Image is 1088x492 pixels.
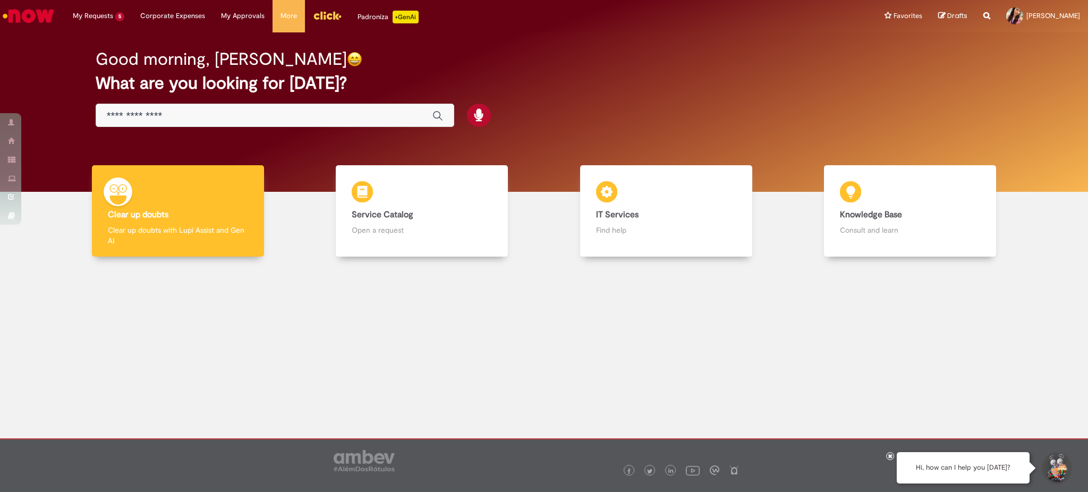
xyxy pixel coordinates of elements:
[647,469,652,474] img: logo_footer_twitter.png
[897,452,1030,483] div: Hi, how can I help you [DATE]?
[596,209,639,220] b: IT Services
[352,209,413,220] b: Service Catalog
[729,465,739,475] img: logo_footer_naosei.png
[393,11,419,23] p: +GenAi
[300,165,545,257] a: Service Catalog Open a request
[1026,11,1080,20] span: [PERSON_NAME]
[221,11,265,21] span: My Approvals
[788,165,1033,257] a: Knowledge Base Consult and learn
[56,165,300,257] a: Clear up doubts Clear up doubts with Lupi Assist and Gen AI
[668,468,674,474] img: logo_footer_linkedin.png
[1040,452,1072,484] button: Start Support Conversation
[96,74,993,92] h2: What are you looking for [DATE]?
[840,209,902,220] b: Knowledge Base
[334,450,395,471] img: logo_footer_ambev_rotulo_gray.png
[96,50,347,69] h2: Good morning, [PERSON_NAME]
[947,11,967,21] span: Drafts
[140,11,205,21] span: Corporate Expenses
[938,11,967,21] a: Drafts
[313,7,342,23] img: click_logo_yellow_360x200.png
[686,463,700,477] img: logo_footer_youtube.png
[1,5,56,27] img: ServiceNow
[358,11,419,23] div: Padroniza
[352,225,492,235] p: Open a request
[108,209,168,220] b: Clear up doubts
[840,225,980,235] p: Consult and learn
[347,52,362,67] img: happy-face.png
[596,225,736,235] p: Find help
[108,225,248,246] p: Clear up doubts with Lupi Assist and Gen AI
[73,11,113,21] span: My Requests
[280,11,297,21] span: More
[710,465,719,475] img: logo_footer_workplace.png
[115,12,124,21] span: 5
[894,11,922,21] span: Favorites
[626,469,632,474] img: logo_footer_facebook.png
[544,165,788,257] a: IT Services Find help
